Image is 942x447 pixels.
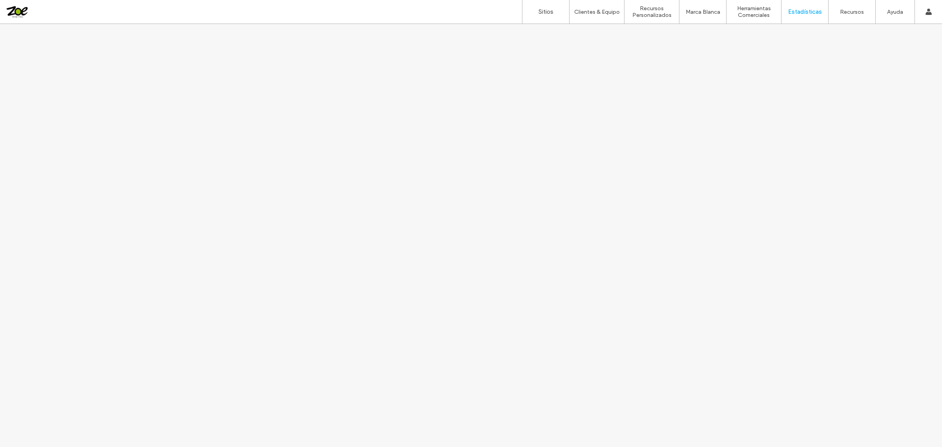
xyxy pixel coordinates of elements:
label: Sitios [539,8,553,15]
label: Ayuda [887,9,903,15]
label: Clientes & Equipo [574,9,620,15]
label: Herramientas Comerciales [727,5,781,18]
label: Marca Blanca [686,9,720,15]
label: Recursos [840,9,864,15]
label: Estadísticas [788,8,822,15]
label: Recursos Personalizados [624,5,679,18]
